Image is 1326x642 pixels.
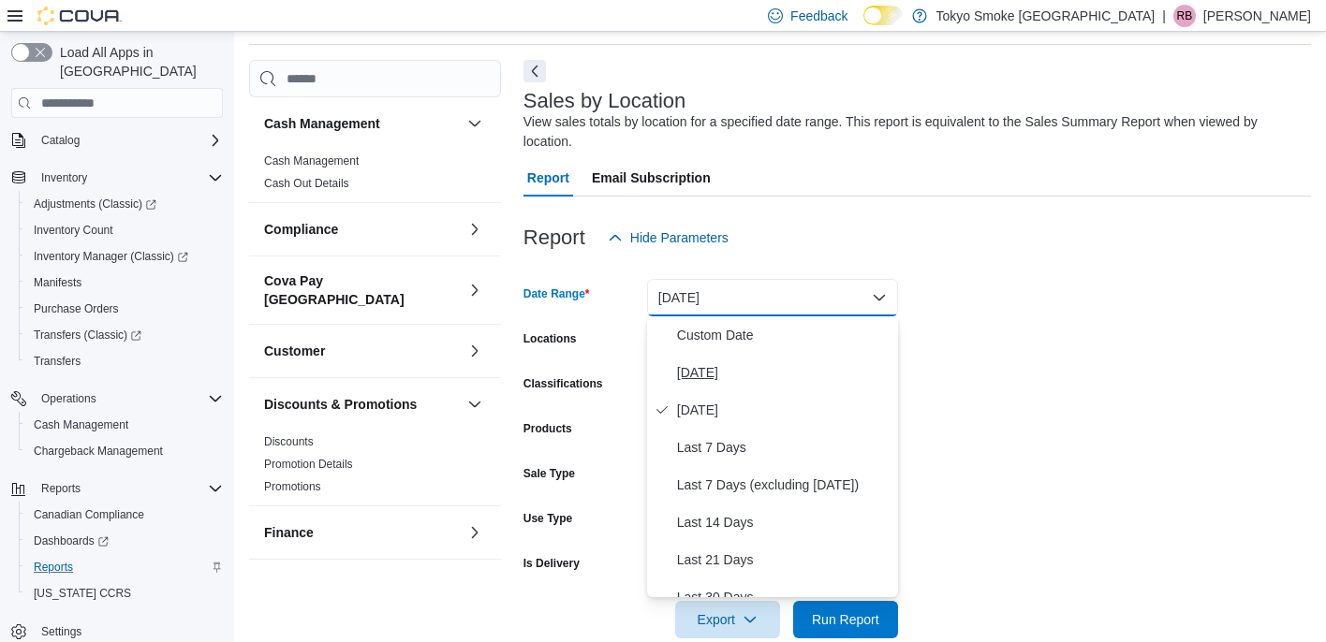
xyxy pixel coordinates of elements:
a: Chargeback Management [26,440,170,462]
span: Email Subscription [592,159,711,197]
span: Discounts [264,434,314,449]
button: Compliance [464,218,486,241]
label: Date Range [523,286,590,301]
span: Transfers (Classic) [34,328,141,343]
span: Promotions [264,479,321,494]
a: Promotion Details [264,458,353,471]
span: Cash Management [264,153,359,168]
a: Dashboards [26,530,116,552]
img: Cova [37,7,122,25]
span: Custom Date [677,324,891,346]
span: Purchase Orders [26,298,223,320]
div: Randi Branston [1173,5,1196,27]
label: Products [523,421,572,436]
span: Purchase Orders [34,301,119,316]
label: Locations [523,331,577,346]
div: Discounts & Promotions [249,430,501,505]
button: Canadian Compliance [19,502,230,528]
label: Use Type [523,511,572,526]
span: Operations [41,391,96,406]
button: Inventory [264,576,460,595]
span: Washington CCRS [26,582,223,605]
a: Reports [26,556,81,578]
button: Hide Parameters [600,219,736,256]
h3: Discounts & Promotions [264,395,417,414]
button: Manifests [19,270,230,296]
span: Chargeback Management [26,440,223,462]
span: Transfers [26,350,223,372]
label: Sale Type [523,466,575,481]
a: Cash Management [26,414,136,436]
span: Export [686,601,769,638]
span: Catalog [34,129,223,152]
label: Classifications [523,376,603,391]
span: Dashboards [34,533,109,548]
p: [PERSON_NAME] [1203,5,1311,27]
span: Inventory Manager (Classic) [34,249,188,264]
span: Inventory Manager (Classic) [26,245,223,268]
span: Settings [41,624,81,639]
span: Inventory [41,170,87,185]
button: Cova Pay [GEOGRAPHIC_DATA] [464,279,486,301]
button: Catalog [34,129,87,152]
a: Inventory Count [26,219,121,241]
span: Load All Apps in [GEOGRAPHIC_DATA] [52,43,223,80]
span: Catalog [41,133,80,148]
span: Feedback [790,7,847,25]
button: Cash Management [464,112,486,135]
button: Inventory [34,167,95,189]
span: Hide Parameters [630,228,729,247]
h3: Cash Management [264,114,380,133]
button: Operations [4,386,230,412]
a: Cash Out Details [264,177,349,190]
button: Cash Management [19,412,230,438]
span: Report [527,159,569,197]
span: Last 14 Days [677,511,891,533]
span: Last 7 Days (excluding [DATE]) [677,474,891,496]
a: [US_STATE] CCRS [26,582,139,605]
a: Manifests [26,271,89,294]
button: Reports [19,554,230,580]
span: Dashboards [26,530,223,552]
a: Adjustments (Classic) [26,193,164,215]
button: Compliance [264,220,460,239]
button: Run Report [793,601,898,638]
button: Inventory Count [19,217,230,243]
p: | [1162,5,1166,27]
h3: Compliance [264,220,338,239]
button: Reports [4,475,230,502]
span: Operations [34,387,223,410]
a: Promotions [264,480,321,493]
a: Purchase Orders [26,298,126,320]
div: View sales totals by location for a specified date range. This report is equivalent to the Sales ... [523,112,1302,152]
button: Discounts & Promotions [464,393,486,416]
input: Dark Mode [863,6,903,25]
span: Last 7 Days [677,436,891,459]
h3: Customer [264,342,325,360]
a: Transfers (Classic) [26,324,149,346]
span: Cash Management [26,414,223,436]
a: Canadian Compliance [26,503,152,526]
div: Cash Management [249,150,501,202]
span: Reports [26,556,223,578]
button: Customer [264,342,460,360]
a: Transfers [26,350,88,372]
button: Cova Pay [GEOGRAPHIC_DATA] [264,271,460,309]
span: Inventory Count [26,219,223,241]
button: Customer [464,340,486,362]
button: [DATE] [647,279,898,316]
button: Discounts & Promotions [264,395,460,414]
label: Is Delivery [523,556,580,571]
span: [US_STATE] CCRS [34,586,131,601]
span: Inventory Count [34,223,113,238]
a: Inventory Manager (Classic) [19,243,230,270]
span: Inventory [34,167,223,189]
span: Manifests [26,271,223,294]
a: Dashboards [19,528,230,554]
button: Cash Management [264,114,460,133]
button: Next [523,60,546,82]
h3: Finance [264,523,314,542]
button: Inventory [4,165,230,191]
p: Tokyo Smoke [GEOGRAPHIC_DATA] [936,5,1156,27]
